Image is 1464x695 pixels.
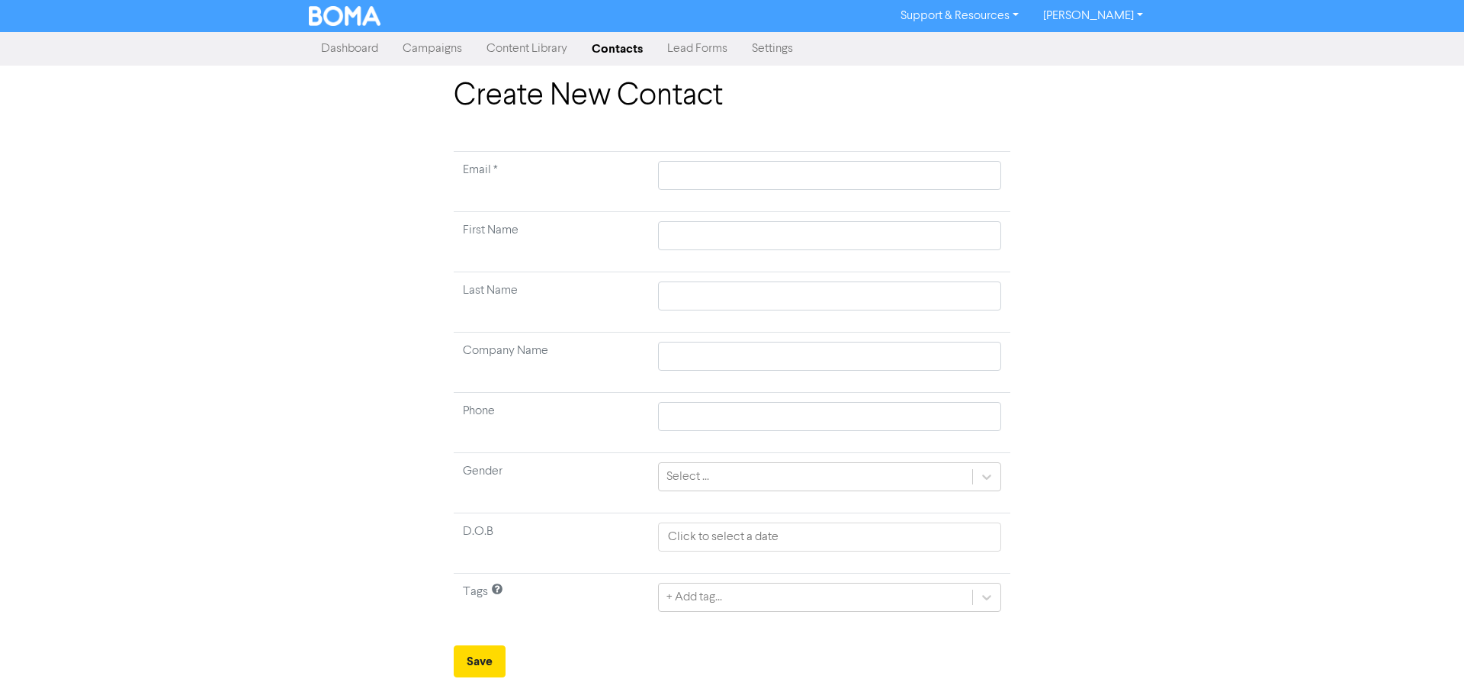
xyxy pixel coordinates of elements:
input: Click to select a date [658,523,1001,552]
td: D.O.B [454,513,649,574]
a: [PERSON_NAME] [1031,4,1155,28]
a: Settings [740,34,805,64]
a: Campaigns [390,34,474,64]
div: + Add tag... [666,588,722,607]
iframe: Chat Widget [1388,622,1464,695]
a: Content Library [474,34,579,64]
td: Gender [454,453,649,513]
div: Select ... [666,468,709,486]
img: BOMA Logo [309,6,380,26]
td: Tags [454,574,649,634]
a: Contacts [579,34,655,64]
a: Support & Resources [888,4,1031,28]
button: Save [454,645,506,677]
td: Phone [454,393,649,453]
a: Lead Forms [655,34,740,64]
h1: Create New Contact [454,78,1010,114]
a: Dashboard [309,34,390,64]
td: Company Name [454,333,649,393]
td: Last Name [454,272,649,333]
td: Required [454,152,649,212]
td: First Name [454,212,649,272]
